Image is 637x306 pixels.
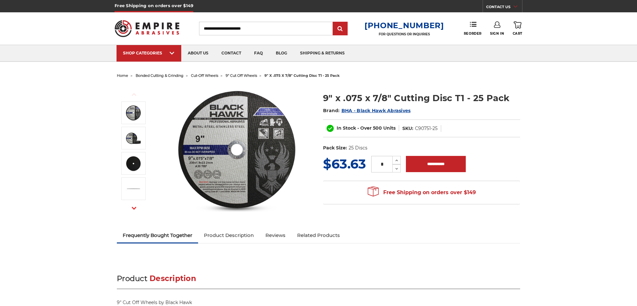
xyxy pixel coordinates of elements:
[337,125,356,131] span: In Stock
[198,228,260,242] a: Product Description
[125,181,141,197] img: 9 inch cut off disc with .075" thickness
[464,31,482,36] span: Reorder
[486,3,522,12] a: CONTACT US
[323,156,366,172] span: $63.63
[150,274,196,283] span: Description
[373,125,382,131] span: 500
[126,201,142,215] button: Next
[117,274,147,283] span: Product
[368,186,476,199] span: Free Shipping on orders over $149
[126,88,142,101] button: Previous
[115,16,179,41] img: Empire Abrasives
[402,125,413,132] dt: SKU:
[490,31,504,36] span: Sign In
[226,73,257,78] a: 9" cut off wheels
[181,45,215,62] a: about us
[125,155,141,171] img: 9" cutting wheel with 7/8" arbor hole
[294,45,351,62] a: shipping & returns
[464,21,482,35] a: Reorder
[364,32,444,36] p: FOR QUESTIONS OR INQUIRIES
[248,45,269,62] a: faq
[117,228,198,242] a: Frequently Bought Together
[357,125,372,131] span: - Over
[191,73,218,78] a: cut-off wheels
[117,299,520,306] p: 9" Cut Off Wheels by Black Hawk
[323,108,340,113] span: Brand:
[341,108,411,113] a: BHA - Black Hawk Abrasives
[260,228,291,242] a: Reviews
[415,125,438,132] dd: C90751-25
[323,145,347,151] dt: Pack Size:
[215,45,248,62] a: contact
[334,22,347,35] input: Submit
[269,45,294,62] a: blog
[291,228,346,242] a: Related Products
[123,51,175,55] div: SHOP CATEGORIES
[117,73,128,78] a: home
[173,85,302,215] img: 9 inch cut off wheel
[323,92,520,104] h1: 9" x .075 x 7/8" Cutting Disc T1 - 25 Pack
[136,73,184,78] a: bonded cutting & grinding
[513,31,522,36] span: Cart
[364,21,444,30] a: [PHONE_NUMBER]
[349,145,367,151] dd: 25 Discs
[125,105,141,121] img: 9 inch cut off wheel
[513,21,522,36] a: Cart
[383,125,396,131] span: Units
[264,73,340,78] span: 9" x .075 x 7/8" cutting disc t1 - 25 pack
[125,130,141,146] img: 9 inch cutting discs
